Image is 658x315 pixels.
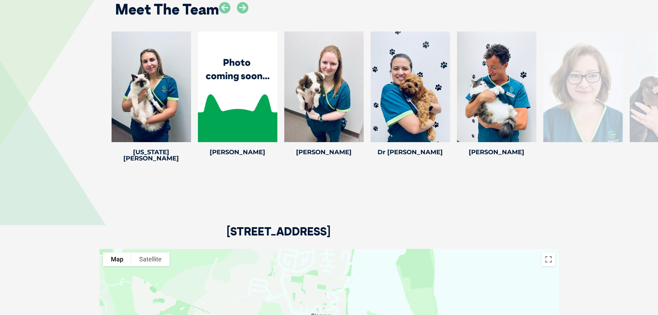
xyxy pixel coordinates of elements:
[115,2,219,17] h2: Meet The Team
[227,226,331,249] h2: [STREET_ADDRESS]
[284,149,364,155] h4: [PERSON_NAME]
[131,252,170,266] button: Show satellite imagery
[542,252,555,266] button: Toggle fullscreen view
[645,31,651,38] button: Search
[457,149,536,155] h4: [PERSON_NAME]
[198,149,277,155] h4: [PERSON_NAME]
[371,149,450,155] h4: Dr [PERSON_NAME]
[112,149,191,161] h4: [US_STATE][PERSON_NAME]
[103,252,131,266] button: Show street map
